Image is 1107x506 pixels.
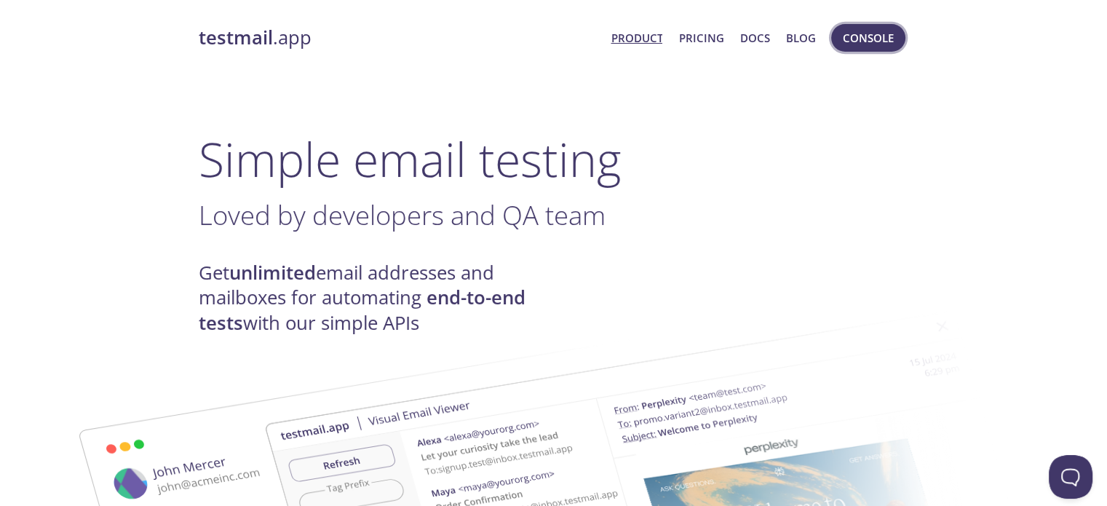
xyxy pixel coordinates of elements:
[199,285,525,335] strong: end-to-end tests
[199,25,273,50] strong: testmail
[740,28,770,47] a: Docs
[611,28,662,47] a: Product
[199,261,554,336] h4: Get email addresses and mailboxes for automating with our simple APIs
[843,28,894,47] span: Console
[786,28,816,47] a: Blog
[229,260,316,285] strong: unlimited
[1049,455,1092,499] iframe: Help Scout Beacon - Open
[678,28,723,47] a: Pricing
[831,24,905,52] button: Console
[199,25,600,50] a: testmail.app
[199,197,606,233] span: Loved by developers and QA team
[199,131,909,187] h1: Simple email testing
